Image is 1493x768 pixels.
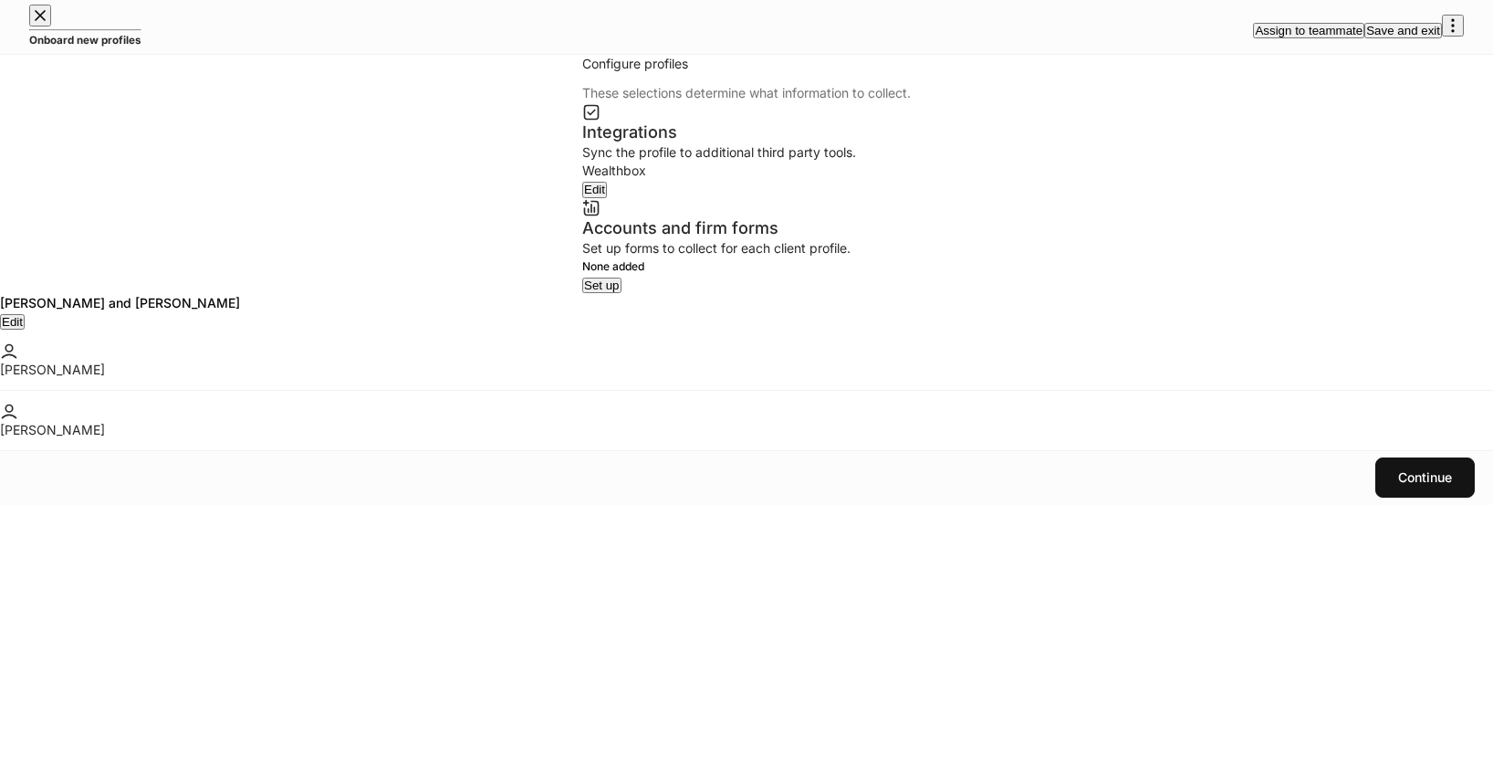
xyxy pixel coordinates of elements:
button: Continue [1375,458,1475,498]
div: Wealthbox [582,162,911,180]
div: Save and exit [1366,25,1440,37]
h5: Onboard new profiles [29,31,141,49]
button: Save and exit [1364,23,1442,38]
button: Assign to teammate [1253,23,1364,38]
div: Accounts and firm forms [582,217,911,239]
div: Integrations [582,121,911,143]
button: Edit [582,182,607,197]
div: Set up [584,279,620,291]
h6: None added [582,258,911,275]
div: These selections determine what information to collect. [582,73,911,102]
div: Edit [584,184,605,195]
div: Sync the profile to additional third party tools. [582,143,911,162]
button: Set up [582,278,621,293]
div: Assign to teammate [1255,25,1362,37]
div: Continue [1398,471,1452,484]
div: Edit [2,316,23,328]
div: Set up forms to collect for each client profile. [582,239,911,258]
div: Configure profiles [582,55,911,73]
